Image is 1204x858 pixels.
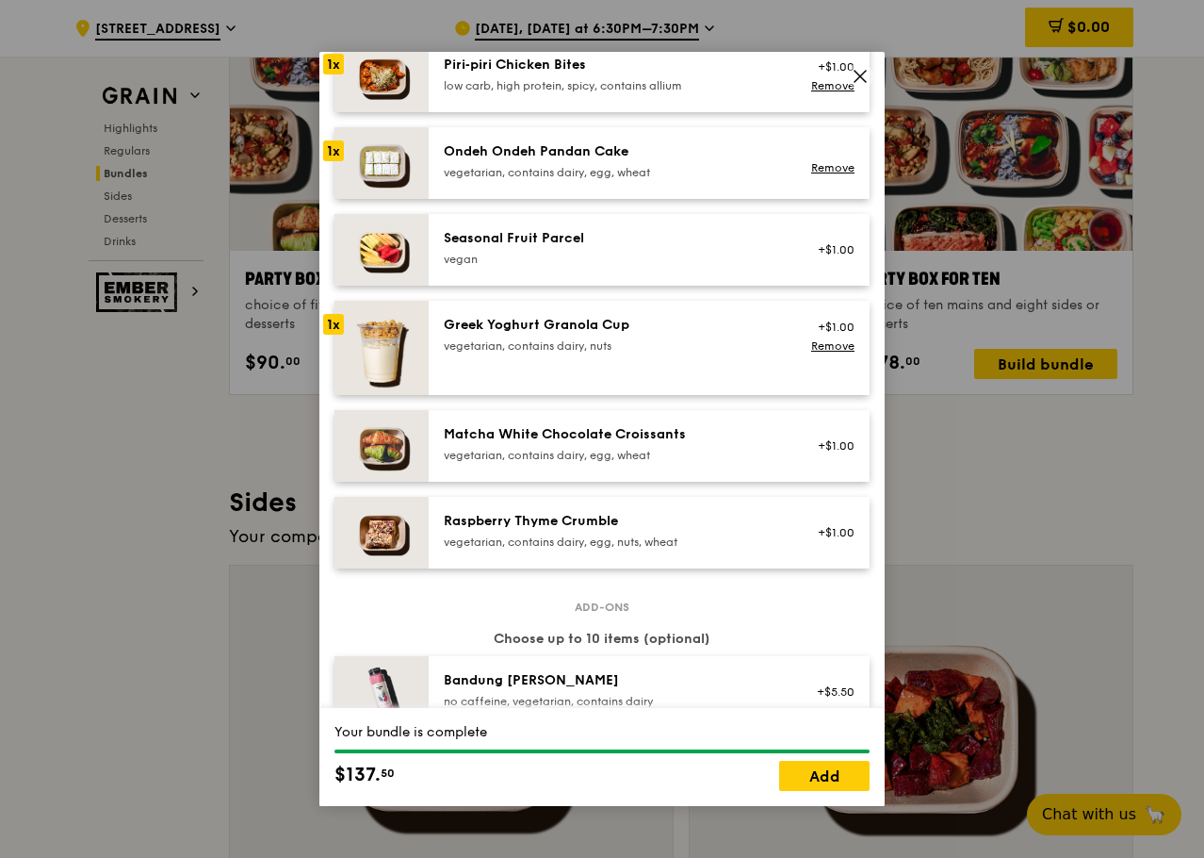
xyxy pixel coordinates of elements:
[444,425,782,444] div: Matcha White Chocolate Croissants
[334,301,429,395] img: daily_normal_Greek_Yoghurt_Granola_Cup.jpeg
[811,161,854,174] a: Remove
[444,229,782,248] div: Seasonal Fruit Parcel
[444,78,782,93] div: low carb, high protein, spicy, contains allium
[444,694,782,709] div: no caffeine, vegetarian, contains dairy
[381,766,395,781] span: 50
[444,252,782,267] div: vegan
[444,56,782,74] div: Piri‑piri Chicken Bites
[334,214,429,286] img: daily_normal_Seasonal_Fruit_Parcel__Horizontal_.jpg
[334,656,429,728] img: daily_normal_HORZ-bandung-gao.jpg
[334,761,381,789] span: $137.
[334,127,429,199] img: daily_normal_Ondeh_Ondeh_Pandan_Cake-HORZ.jpg
[805,685,854,700] div: +$5.50
[805,320,854,335] div: +$1.00
[805,525,854,540] div: +$1.00
[334,41,429,112] img: daily_normal_Piri-Piri-Chicken-Bites-HORZ.jpg
[334,497,429,569] img: daily_normal_Raspberry_Thyme_Crumble__Horizontal_.jpg
[444,671,782,690] div: Bandung [PERSON_NAME]
[444,512,782,531] div: Raspberry Thyme Crumble
[444,338,782,354] div: vegetarian, contains dairy, nuts
[323,54,344,74] div: 1x
[805,438,854,454] div: +$1.00
[444,535,782,550] div: vegetarian, contains dairy, egg, nuts, wheat
[567,600,637,615] span: Add-ons
[444,448,782,463] div: vegetarian, contains dairy, egg, wheat
[444,165,782,180] div: vegetarian, contains dairy, egg, wheat
[779,761,870,791] a: Add
[334,723,870,742] div: Your bundle is complete
[805,242,854,257] div: +$1.00
[444,142,782,161] div: Ondeh Ondeh Pandan Cake
[334,630,870,649] div: Choose up to 10 items (optional)
[805,59,854,74] div: +$1.00
[334,410,429,482] img: daily_normal_Matcha_White_Chocolate_Croissants-HORZ.jpg
[811,79,854,92] a: Remove
[444,316,782,335] div: Greek Yoghurt Granola Cup
[323,314,344,335] div: 1x
[811,339,854,353] a: Remove
[323,140,344,161] div: 1x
